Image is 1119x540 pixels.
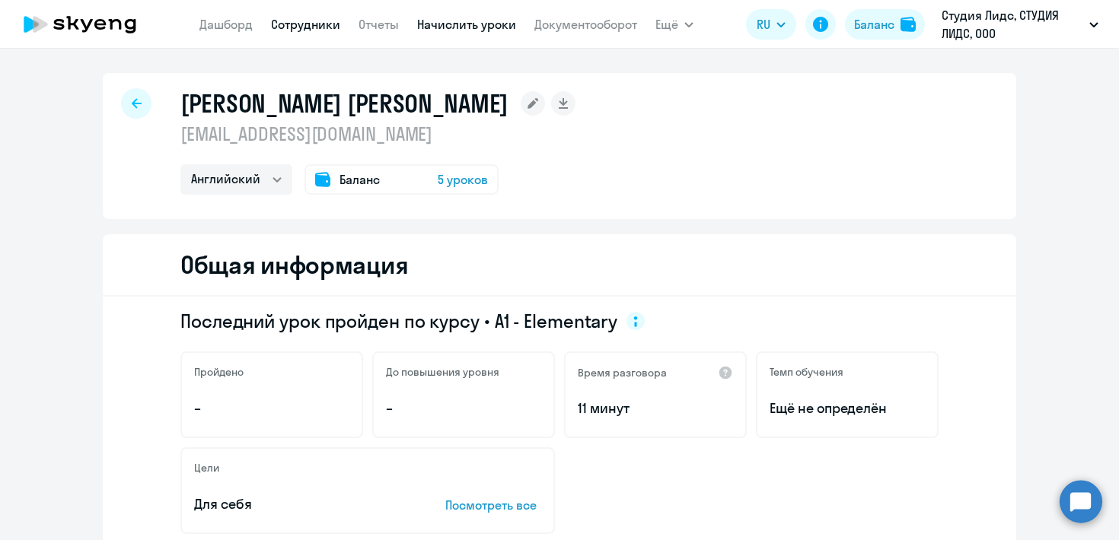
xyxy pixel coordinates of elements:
[934,6,1106,43] button: Студия Лидс, СТУДИЯ ЛИДС, ООО
[180,88,508,119] h1: [PERSON_NAME] [PERSON_NAME]
[194,494,398,514] p: Для себя
[359,17,399,32] a: Отчеты
[180,122,575,146] p: [EMAIL_ADDRESS][DOMAIN_NAME]
[340,170,380,189] span: Баланс
[445,496,541,514] p: Посмотреть все
[655,9,693,40] button: Ещё
[417,17,516,32] a: Начислить уроки
[770,365,843,379] h5: Темп обучения
[770,399,925,418] span: Ещё не определён
[942,6,1083,43] p: Студия Лидс, СТУДИЯ ЛИДС, ООО
[271,17,340,32] a: Сотрудники
[180,249,408,280] h2: Общая информация
[578,366,667,380] h5: Время разговора
[194,399,349,418] p: –
[386,365,499,379] h5: До повышения уровня
[655,15,678,33] span: Ещё
[386,399,541,418] p: –
[438,170,488,189] span: 5 уроков
[199,17,253,32] a: Дашборд
[901,17,916,32] img: balance
[757,15,770,33] span: RU
[180,309,617,333] span: Последний урок пройден по курсу • A1 - Elementary
[845,9,925,40] button: Балансbalance
[854,15,894,33] div: Баланс
[578,399,733,418] p: 11 минут
[746,9,796,40] button: RU
[194,461,219,475] h5: Цели
[194,365,244,379] h5: Пройдено
[534,17,637,32] a: Документооборот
